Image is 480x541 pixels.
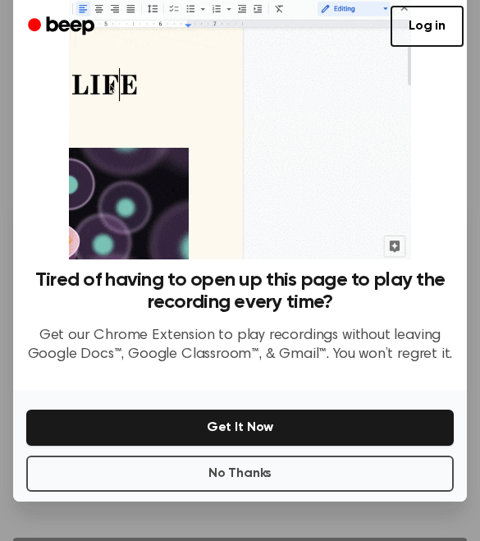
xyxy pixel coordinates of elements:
[16,11,109,43] a: Beep
[26,410,454,446] button: Get It Now
[26,456,454,492] button: No Thanks
[26,327,454,364] p: Get our Chrome Extension to play recordings without leaving Google Docs™, Google Classroom™, & Gm...
[26,269,454,314] h3: Tired of having to open up this page to play the recording every time?
[391,6,464,47] a: Log in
